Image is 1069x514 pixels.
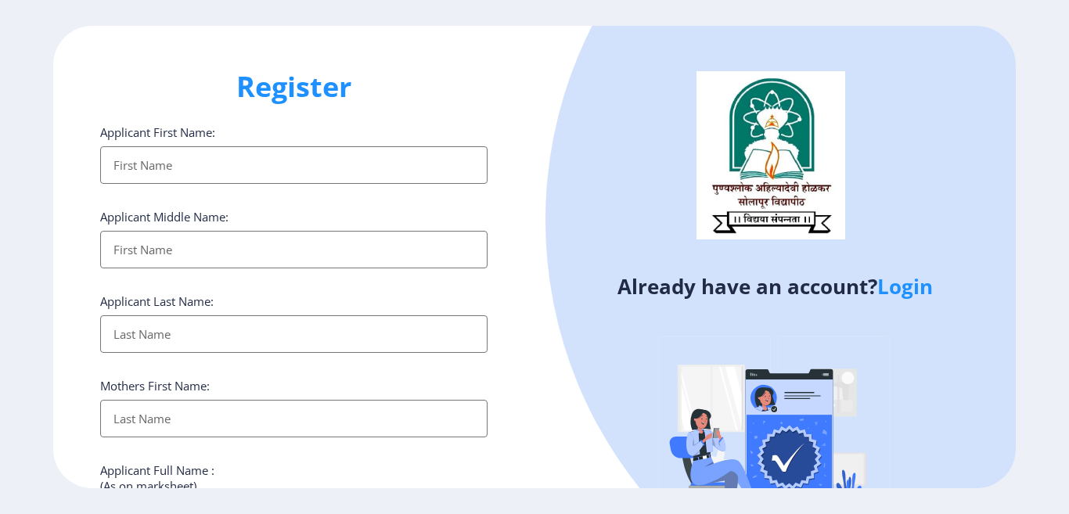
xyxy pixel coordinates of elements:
input: Last Name [100,400,488,437]
label: Applicant Last Name: [100,293,214,309]
label: Applicant First Name: [100,124,215,140]
label: Mothers First Name: [100,378,210,394]
label: Applicant Middle Name: [100,209,229,225]
h1: Register [100,68,488,106]
a: Login [877,272,933,300]
img: logo [696,71,845,239]
input: First Name [100,231,488,268]
input: First Name [100,146,488,184]
label: Applicant Full Name : (As on marksheet) [100,462,214,494]
h4: Already have an account? [546,274,1004,299]
input: Last Name [100,315,488,353]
